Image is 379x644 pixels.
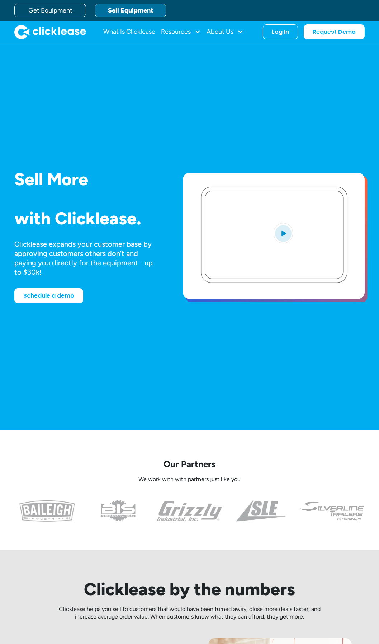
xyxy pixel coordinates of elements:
[299,500,365,522] img: undefined
[52,579,327,600] h2: Clicklease by the numbers
[14,458,365,470] p: Our Partners
[52,606,327,621] p: Clicklease helps you sell to customers that would have been turned away, close more deals faster,...
[14,170,160,189] h1: Sell More
[183,173,365,299] a: open lightbox
[14,209,160,228] h1: with Clicklease.
[14,239,160,277] div: Clicklease expands your customer base by approving customers others don’t and paying you directly...
[19,500,75,522] img: baileigh logo
[14,288,83,303] a: Schedule a demo
[14,476,365,483] p: We work with with partners just like you
[14,25,86,39] a: home
[161,25,201,39] div: Resources
[207,25,243,39] div: About Us
[304,24,365,39] a: Request Demo
[272,28,289,36] div: Log In
[95,4,166,17] a: Sell Equipment
[14,25,86,39] img: Clicklease logo
[14,4,86,17] a: Get Equipment
[274,223,293,243] img: Blue play button logo on a light blue circular background
[103,25,155,39] a: What Is Clicklease
[236,500,285,522] img: a black and white photo of the side of a triangle
[157,500,222,522] img: the grizzly industrial inc logo
[101,500,136,522] img: the logo for beaver industrial supply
